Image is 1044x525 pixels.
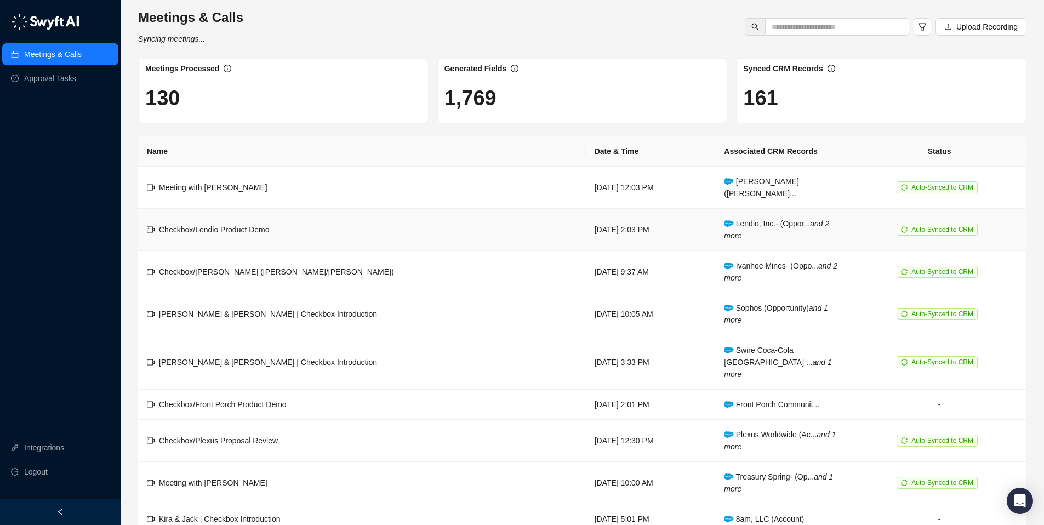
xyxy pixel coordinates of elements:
[586,167,716,209] td: [DATE] 12:03 PM
[724,515,804,523] span: 8am, LLC (Account)
[724,219,829,240] span: Lendio, Inc.- (Oppor...
[852,136,1026,167] th: Status
[159,225,270,234] span: Checkbox/Lendio Product Demo
[911,310,973,318] span: Auto-Synced to CRM
[145,85,421,111] h1: 130
[724,358,831,379] i: and 1 more
[147,479,155,487] span: video-camera
[724,346,831,379] span: Swire Coca-Cola [GEOGRAPHIC_DATA] ...
[147,401,155,408] span: video-camera
[724,400,819,409] span: Front Porch Communit...
[724,177,799,198] span: [PERSON_NAME] ([PERSON_NAME]...
[852,390,1026,420] td: -
[11,14,79,30] img: logo-05li4sbe.png
[24,67,76,89] a: Approval Tasks
[901,311,908,317] span: sync
[224,65,231,72] span: info-circle
[586,335,716,390] td: [DATE] 3:33 PM
[159,400,287,409] span: Checkbox/Front Porch Product Demo
[586,251,716,293] td: [DATE] 9:37 AM
[11,468,19,476] span: logout
[828,65,835,72] span: info-circle
[911,358,973,366] span: Auto-Synced to CRM
[911,268,973,276] span: Auto-Synced to CRM
[586,293,716,335] td: [DATE] 10:05 AM
[911,479,973,487] span: Auto-Synced to CRM
[147,184,155,191] span: video-camera
[918,22,927,31] span: filter
[159,358,377,367] span: [PERSON_NAME] & [PERSON_NAME] | Checkbox Introduction
[901,269,908,275] span: sync
[24,437,64,459] a: Integrations
[901,226,908,233] span: sync
[724,430,836,451] span: Plexus Worldwide (Ac...
[724,304,828,324] i: and 1 more
[743,85,1019,111] h1: 161
[743,64,823,73] span: Synced CRM Records
[724,472,833,493] span: Treasury Spring- (Op...
[724,219,829,240] i: and 2 more
[751,23,759,31] span: search
[138,9,243,26] h3: Meetings & Calls
[724,261,837,282] span: Ivanhoe Mines- (Oppo...
[586,390,716,420] td: [DATE] 2:01 PM
[724,472,833,493] i: and 1 more
[147,437,155,444] span: video-camera
[159,267,394,276] span: Checkbox/[PERSON_NAME] ([PERSON_NAME]/[PERSON_NAME])
[444,64,507,73] span: Generated Fields
[724,430,836,451] i: and 1 more
[956,21,1018,33] span: Upload Recording
[901,184,908,191] span: sync
[145,64,219,73] span: Meetings Processed
[715,136,852,167] th: Associated CRM Records
[935,18,1026,36] button: Upload Recording
[511,65,518,72] span: info-circle
[147,226,155,233] span: video-camera
[138,136,586,167] th: Name
[586,420,716,462] td: [DATE] 12:30 PM
[159,436,278,445] span: Checkbox/Plexus Proposal Review
[147,310,155,318] span: video-camera
[1007,488,1033,514] div: Open Intercom Messenger
[944,23,952,31] span: upload
[724,304,828,324] span: Sophos (Opportunity)
[901,359,908,366] span: sync
[911,437,973,444] span: Auto-Synced to CRM
[586,462,716,504] td: [DATE] 10:00 AM
[159,310,377,318] span: [PERSON_NAME] & [PERSON_NAME] | Checkbox Introduction
[911,184,973,191] span: Auto-Synced to CRM
[24,43,82,65] a: Meetings & Calls
[724,261,837,282] i: and 2 more
[901,437,908,444] span: sync
[586,209,716,251] td: [DATE] 2:03 PM
[159,183,267,192] span: Meeting with [PERSON_NAME]
[147,358,155,366] span: video-camera
[159,515,281,523] span: Kira & Jack | Checkbox Introduction
[444,85,721,111] h1: 1,769
[24,461,48,483] span: Logout
[901,480,908,486] span: sync
[147,268,155,276] span: video-camera
[147,515,155,523] span: video-camera
[911,226,973,233] span: Auto-Synced to CRM
[586,136,716,167] th: Date & Time
[56,508,64,516] span: left
[138,35,205,43] i: Syncing meetings...
[159,478,267,487] span: Meeting with [PERSON_NAME]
